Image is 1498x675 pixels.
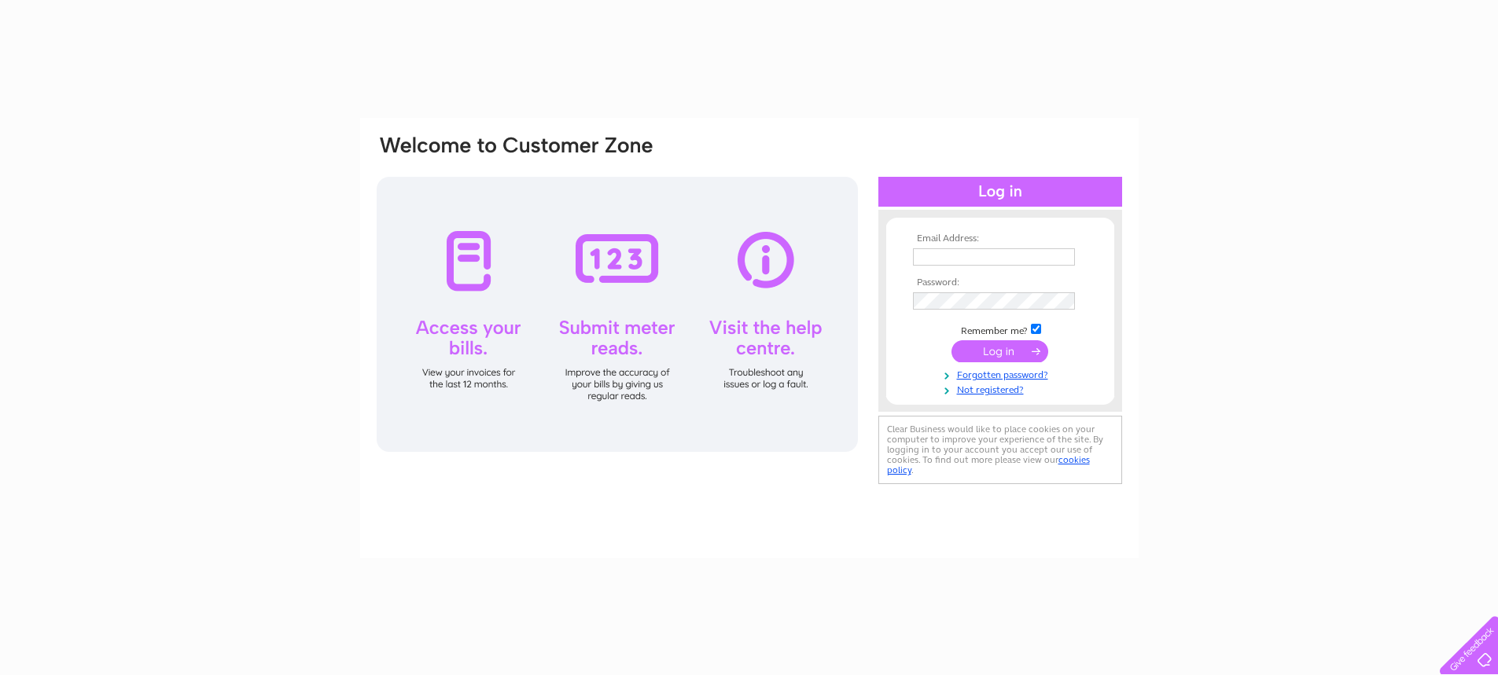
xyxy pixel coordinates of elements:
[913,366,1091,381] a: Forgotten password?
[909,321,1091,337] td: Remember me?
[878,416,1122,484] div: Clear Business would like to place cookies on your computer to improve your experience of the sit...
[913,381,1091,396] a: Not registered?
[909,233,1091,244] th: Email Address:
[909,277,1091,288] th: Password:
[887,454,1090,475] a: cookies policy
[951,340,1048,362] input: Submit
